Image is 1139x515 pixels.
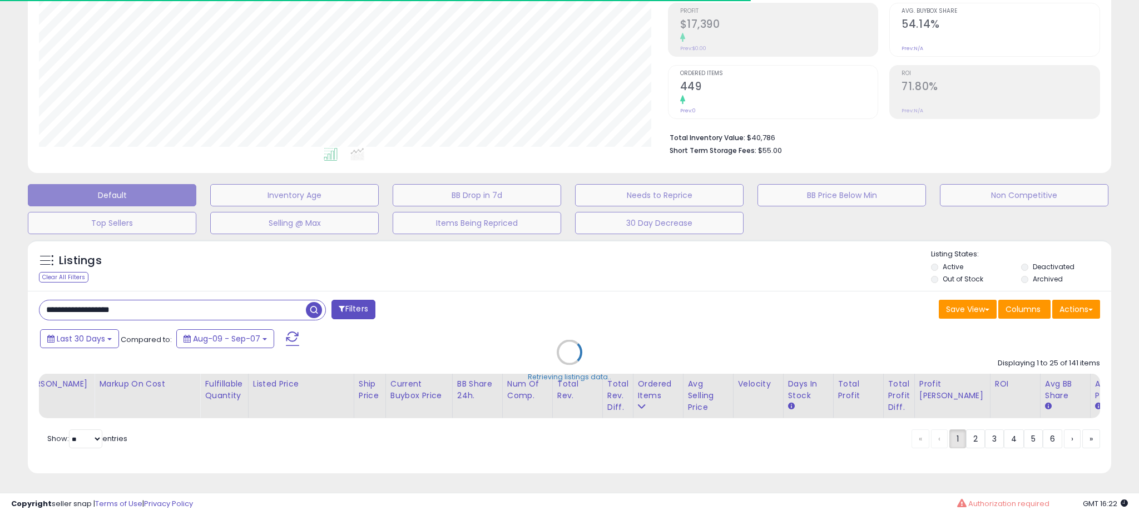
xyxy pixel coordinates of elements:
[670,146,756,155] b: Short Term Storage Fees:
[210,184,379,206] button: Inventory Age
[902,8,1100,14] span: Avg. Buybox Share
[95,498,142,509] a: Terms of Use
[670,133,745,142] b: Total Inventory Value:
[902,71,1100,77] span: ROI
[528,372,611,382] div: Retrieving listings data..
[902,107,923,114] small: Prev: N/A
[680,45,706,52] small: Prev: $0.00
[28,184,196,206] button: Default
[757,184,926,206] button: BB Price Below Min
[758,145,782,156] span: $55.00
[575,212,744,234] button: 30 Day Decrease
[144,498,193,509] a: Privacy Policy
[210,212,379,234] button: Selling @ Max
[940,184,1108,206] button: Non Competitive
[1083,498,1128,509] span: 2025-10-8 16:22 GMT
[902,18,1100,33] h2: 54.14%
[902,45,923,52] small: Prev: N/A
[680,107,696,114] small: Prev: 0
[680,80,878,95] h2: 449
[902,80,1100,95] h2: 71.80%
[393,184,561,206] button: BB Drop in 7d
[575,184,744,206] button: Needs to Reprice
[680,71,878,77] span: Ordered Items
[670,130,1092,143] li: $40,786
[393,212,561,234] button: Items Being Repriced
[11,498,52,509] strong: Copyright
[28,212,196,234] button: Top Sellers
[680,18,878,33] h2: $17,390
[11,499,193,509] div: seller snap | |
[680,8,878,14] span: Profit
